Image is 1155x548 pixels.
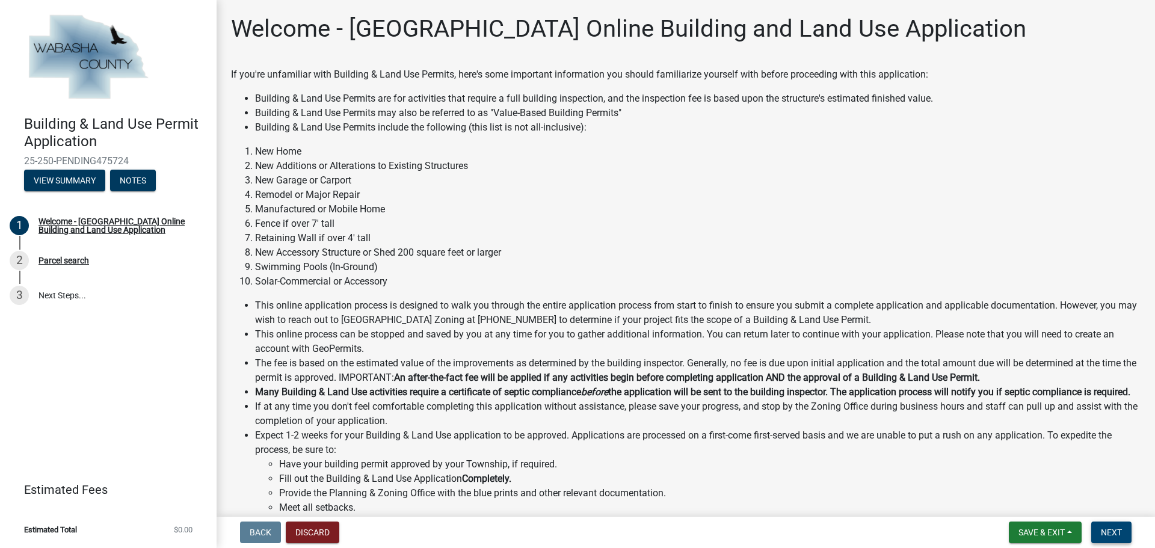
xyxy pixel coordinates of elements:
h4: Building & Land Use Permit Application [24,115,207,150]
li: This online process can be stopped and saved by you at any time for you to gather additional info... [255,327,1141,356]
span: Next [1101,528,1122,537]
span: Save & Exit [1018,528,1065,537]
strong: the application will be sent to the building inspector. The application process will notify you i... [608,386,1130,398]
li: Provide the Planning & Zoning Office with the blue prints and other relevant documentation. [279,486,1141,500]
li: Have your building permit approved by your Township, if required. [279,457,1141,472]
a: Estimated Fees [10,478,197,502]
span: $0.00 [174,526,192,534]
p: If you're unfamiliar with Building & Land Use Permits, here's some important information you shou... [231,67,1141,82]
span: Estimated Total [24,526,77,534]
li: Fence if over 7' tall [255,217,1141,231]
li: New Additions or Alterations to Existing Structures [255,159,1141,173]
li: Solar-Commercial or Accessory [255,274,1141,289]
li: If at any time you don't feel comfortable completing this application without assistance, please ... [255,399,1141,428]
strong: Completely. [462,473,511,484]
h1: Welcome - [GEOGRAPHIC_DATA] Online Building and Land Use Application [231,14,1026,43]
img: Wabasha County, Minnesota [24,13,152,103]
button: Discard [286,522,339,543]
li: Meet all setbacks. [279,500,1141,515]
li: New Garage or Carport [255,173,1141,188]
li: Building & Land Use Permits may also be referred to as "Value-Based Building Permits" [255,106,1141,120]
li: Manufactured or Mobile Home [255,202,1141,217]
li: Swimming Pools (In-Ground) [255,260,1141,274]
div: Welcome - [GEOGRAPHIC_DATA] Online Building and Land Use Application [38,217,197,234]
wm-modal-confirm: Summary [24,176,105,186]
div: 3 [10,286,29,305]
span: Back [250,528,271,537]
li: The fee is based on the estimated value of the improvements as determined by the building inspect... [255,356,1141,385]
span: 25-250-PENDING475724 [24,155,192,167]
li: Fill out the Building & Land Use Application [279,472,1141,486]
button: Back [240,522,281,543]
button: Next [1091,522,1132,543]
button: View Summary [24,170,105,191]
li: Building & Land Use Permits include the following (this list is not all-inclusive): [255,120,1141,135]
strong: Many Building & Land Use activities require a certificate of septic compliance [255,386,581,398]
div: 1 [10,216,29,235]
li: Remodel or Major Repair [255,188,1141,202]
div: Parcel search [38,256,89,265]
strong: An after-the-fact fee will be applied if any activities begin before completing application AND t... [394,372,980,383]
div: 2 [10,251,29,270]
button: Notes [110,170,156,191]
li: Building & Land Use Permits are for activities that require a full building inspection, and the i... [255,91,1141,106]
li: Retaining Wall if over 4' tall [255,231,1141,245]
wm-modal-confirm: Notes [110,176,156,186]
button: Save & Exit [1009,522,1082,543]
li: This online application process is designed to walk you through the entire application process fr... [255,298,1141,327]
strong: before [581,386,608,398]
li: New Home [255,144,1141,159]
li: New Accessory Structure or Shed 200 square feet or larger [255,245,1141,260]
